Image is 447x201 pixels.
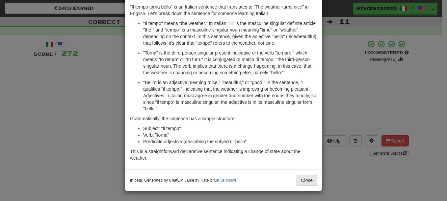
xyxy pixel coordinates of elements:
li: Verb: "torna" [143,132,317,138]
p: "Il tempo" means "the weather." In Italian, "il" is the masculine singular definite article "the,... [143,20,317,46]
a: Let us know [214,178,235,183]
li: Subject: "Il tempo" [143,125,317,132]
p: Grammatically, the sentence has a simple structure: [130,115,317,122]
li: Predicate adjective (describing the subject): "bello" [143,138,317,145]
button: Close [297,175,317,186]
p: "Torna" is the third-person singular present indicative of the verb "tornare," which means "to re... [143,50,317,76]
p: "Bello" is an adjective meaning "nice," "beautiful," or "good." In the sentence, it qualifies "il... [143,79,317,112]
p: This is a straightforward declarative sentence indicating a change of state about the weather. [130,148,317,161]
p: "Il tempo torna bello" is an Italian sentence that translates to "The weather turns nice" in Engl... [130,4,317,17]
small: In beta. Generated by ChatGPT. Like it? Hate it? ! [130,178,236,183]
